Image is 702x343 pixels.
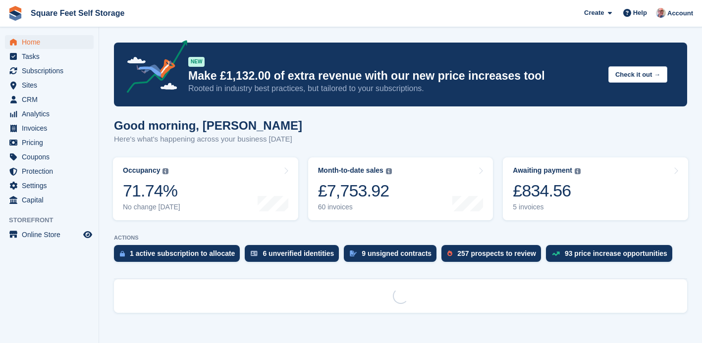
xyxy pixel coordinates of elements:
[5,93,94,106] a: menu
[251,250,258,256] img: verify_identity-adf6edd0f0f0b5bbfe63781bf79b02c33cf7c696d77639b501bdc392416b5a36.svg
[27,5,128,21] a: Square Feet Self Storage
[113,157,298,220] a: Occupancy 71.74% No change [DATE]
[118,40,188,97] img: price-adjustments-announcement-icon-8257ccfd72463d97f412b2fc003d46551f7dbcb40ab6d574587a9cd5c0d94...
[22,93,81,106] span: CRM
[130,249,235,257] div: 1 active subscription to allocate
[114,119,302,132] h1: Good morning, [PERSON_NAME]
[188,57,205,67] div: NEW
[633,8,647,18] span: Help
[123,166,160,175] div: Occupancy
[82,229,94,241] a: Preview store
[5,193,94,207] a: menu
[123,203,180,211] div: No change [DATE]
[5,78,94,92] a: menu
[22,150,81,164] span: Coupons
[608,66,667,83] button: Check it out →
[114,245,245,267] a: 1 active subscription to allocate
[447,250,452,256] img: prospect-51fa495bee0391a8d652442698ab0144808aea92771e9ea1ae160a38d050c398.svg
[513,166,572,175] div: Awaiting payment
[5,164,94,178] a: menu
[22,228,81,242] span: Online Store
[245,245,344,267] a: 6 unverified identities
[565,249,667,257] div: 93 price increase opportunities
[22,193,81,207] span: Capital
[162,168,168,174] img: icon-info-grey-7440780725fd019a000dd9b08b2336e03edf1995a4989e88bcd33f0948082b44.svg
[22,78,81,92] span: Sites
[5,150,94,164] a: menu
[344,245,441,267] a: 9 unsigned contracts
[5,35,94,49] a: menu
[575,168,581,174] img: icon-info-grey-7440780725fd019a000dd9b08b2336e03edf1995a4989e88bcd33f0948082b44.svg
[441,245,546,267] a: 257 prospects to review
[188,69,600,83] p: Make £1,132.00 of extra revenue with our new price increases tool
[5,49,94,63] a: menu
[123,181,180,201] div: 71.74%
[22,107,81,121] span: Analytics
[318,166,383,175] div: Month-to-date sales
[22,121,81,135] span: Invoices
[503,157,688,220] a: Awaiting payment £834.56 5 invoices
[546,245,677,267] a: 93 price increase opportunities
[552,251,560,256] img: price_increase_opportunities-93ffe204e8149a01c8c9dc8f82e8f89637d9d84a8eef4429ea346261dce0b2c0.svg
[22,35,81,49] span: Home
[188,83,600,94] p: Rooted in industry best practices, but tailored to your subscriptions.
[308,157,493,220] a: Month-to-date sales £7,753.92 60 invoices
[513,181,581,201] div: £834.56
[120,250,125,257] img: active_subscription_to_allocate_icon-d502201f5373d7db506a760aba3b589e785aa758c864c3986d89f69b8ff3...
[22,136,81,149] span: Pricing
[513,203,581,211] div: 5 invoices
[263,249,334,257] div: 6 unverified identities
[350,250,357,256] img: contract_signature_icon-13c848040528278c33f63329250d36e43548de30e8caae1d1a13099fd9432cc5.svg
[114,235,687,241] p: ACTIONS
[5,228,94,242] a: menu
[5,179,94,193] a: menu
[22,49,81,63] span: Tasks
[22,164,81,178] span: Protection
[656,8,666,18] img: David Greer
[5,136,94,149] a: menu
[22,179,81,193] span: Settings
[318,203,392,211] div: 60 invoices
[584,8,604,18] span: Create
[22,64,81,78] span: Subscriptions
[5,121,94,135] a: menu
[5,107,94,121] a: menu
[667,8,693,18] span: Account
[114,134,302,145] p: Here's what's happening across your business [DATE]
[457,249,536,257] div: 257 prospects to review
[318,181,392,201] div: £7,753.92
[9,215,99,225] span: Storefront
[386,168,392,174] img: icon-info-grey-7440780725fd019a000dd9b08b2336e03edf1995a4989e88bcd33f0948082b44.svg
[5,64,94,78] a: menu
[362,249,432,257] div: 9 unsigned contracts
[8,6,23,21] img: stora-icon-8386f47178a22dfd0bd8f6a31ec36ba5ce8667c1dd55bd0f319d3a0aa187defe.svg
